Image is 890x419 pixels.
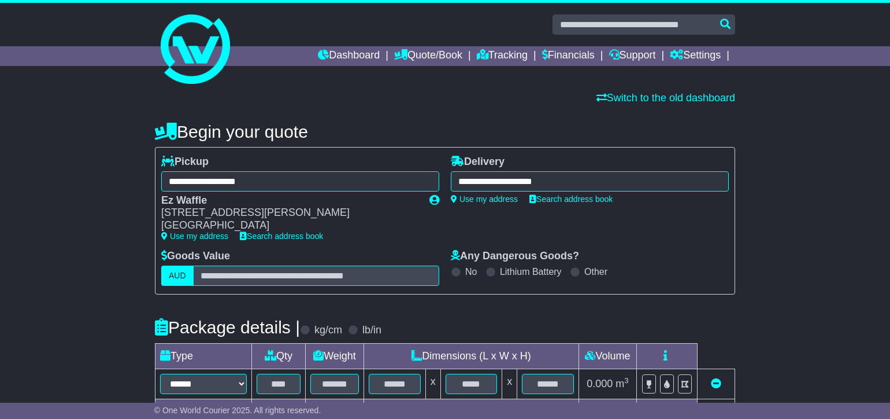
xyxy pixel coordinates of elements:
a: Remove this item [711,378,721,389]
label: Delivery [451,156,505,168]
label: Pickup [161,156,209,168]
label: AUD [161,266,194,286]
div: [STREET_ADDRESS][PERSON_NAME] [161,207,418,219]
span: m [615,378,629,389]
sup: 3 [624,376,629,385]
a: Quote/Book [394,46,462,66]
a: Dashboard [318,46,380,66]
a: Search address book [240,231,323,241]
label: Lithium Battery [500,266,562,277]
td: Qty [252,343,306,369]
td: Dimensions (L x W x H) [364,343,578,369]
label: Other [584,266,607,277]
td: Type [155,343,252,369]
label: No [465,266,477,277]
label: lb/in [362,324,381,337]
a: Support [609,46,656,66]
td: x [425,369,440,399]
a: Use my address [161,231,228,241]
a: Switch to the old dashboard [596,92,735,104]
td: Weight [306,343,364,369]
td: x [502,369,517,399]
h4: Begin your quote [155,122,735,141]
div: [GEOGRAPHIC_DATA] [161,219,418,232]
label: kg/cm [314,324,342,337]
label: Any Dangerous Goods? [451,250,579,263]
a: Settings [670,46,721,66]
div: Ez Waffle [161,194,418,207]
td: Volume [578,343,636,369]
span: 0.000 [587,378,613,389]
a: Search address book [529,194,613,204]
h4: Package details | [155,318,300,337]
label: Goods Value [161,250,230,263]
a: Tracking [477,46,528,66]
a: Financials [542,46,595,66]
span: © One World Courier 2025. All rights reserved. [154,406,321,415]
a: Use my address [451,194,518,204]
